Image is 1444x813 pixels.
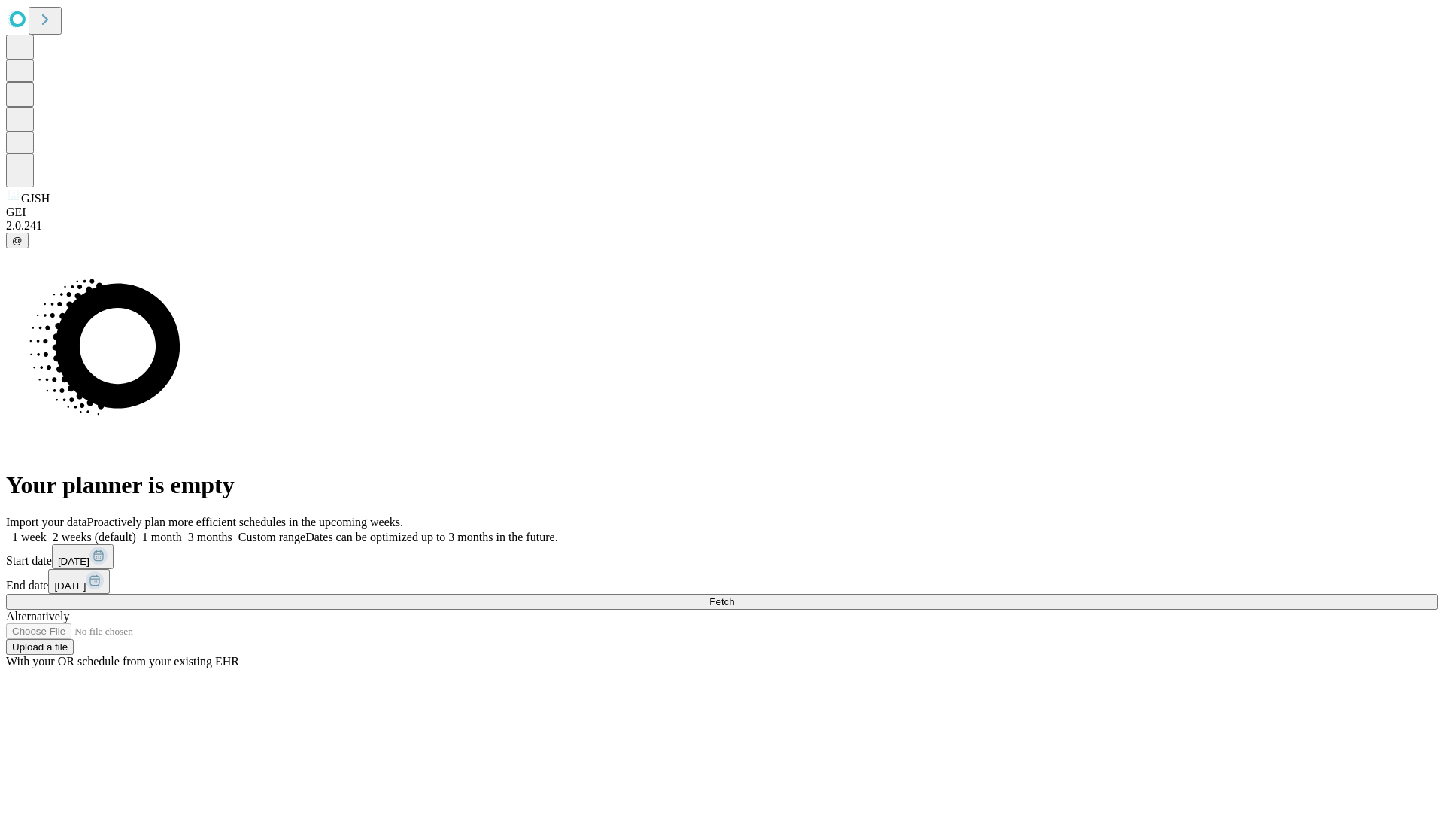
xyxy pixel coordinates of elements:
button: Upload a file [6,639,74,655]
div: End date [6,569,1438,594]
span: [DATE] [54,580,86,592]
div: 2.0.241 [6,219,1438,233]
span: Import your data [6,516,87,528]
span: Proactively plan more efficient schedules in the upcoming weeks. [87,516,403,528]
span: Dates can be optimized up to 3 months in the future. [305,531,557,544]
button: @ [6,233,29,248]
span: Alternatively [6,610,69,623]
span: 1 week [12,531,47,544]
span: 2 weeks (default) [53,531,136,544]
button: Fetch [6,594,1438,610]
span: Fetch [709,596,734,607]
button: [DATE] [48,569,110,594]
h1: Your planner is empty [6,471,1438,499]
span: Custom range [238,531,305,544]
div: Start date [6,544,1438,569]
span: @ [12,235,23,246]
div: GEI [6,206,1438,219]
span: 3 months [188,531,232,544]
span: With your OR schedule from your existing EHR [6,655,239,668]
button: [DATE] [52,544,114,569]
span: GJSH [21,192,50,205]
span: [DATE] [58,556,89,567]
span: 1 month [142,531,182,544]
